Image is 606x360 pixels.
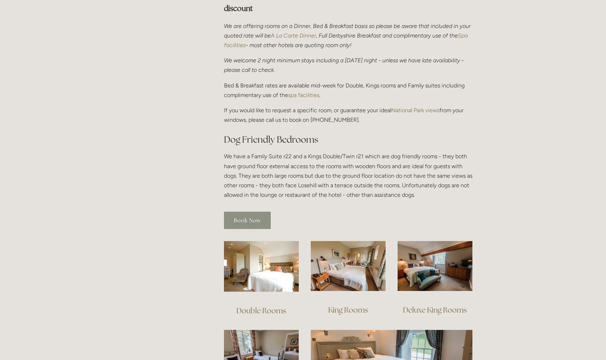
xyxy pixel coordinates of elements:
a: A La Carte Dinner [271,32,316,39]
h2: Dog Friendly Bedrooms [224,133,472,146]
p: If you would like to request a specific room, or guarantee your ideal from your windows, please c... [224,105,472,125]
a: spa facilities [288,92,319,98]
a: Book Now [224,212,271,229]
p: We have a Family Suite r22 and a Kings Double/Twin r21 which are dog friendly rooms - they both h... [224,152,472,200]
em: We welcome 2 night minimum stays including a [DATE] night - unless we have late availability - pl... [224,57,465,73]
img: Double Room view, Losehill Hotel [224,241,299,292]
em: - most other hotels are quoting room only! [246,42,352,48]
a: King Rooms [328,305,368,315]
em: , Full Derbyshire Breakfast and complimentary use of the [316,32,458,39]
a: Double Rooms [236,306,286,315]
em: We are offering rooms on a Dinner, Bed & Breakfast basis so please be aware that included in your... [224,23,472,39]
img: Deluxe King Room view, Losehill Hotel [398,241,472,291]
p: Bed & Breakfast rates are available mid-week for Double, Kings rooms and Family suites including ... [224,81,472,100]
a: National Park views [391,107,439,114]
a: Deluxe King Rooms [403,305,467,315]
img: King Room view, Losehill Hotel [311,241,386,291]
